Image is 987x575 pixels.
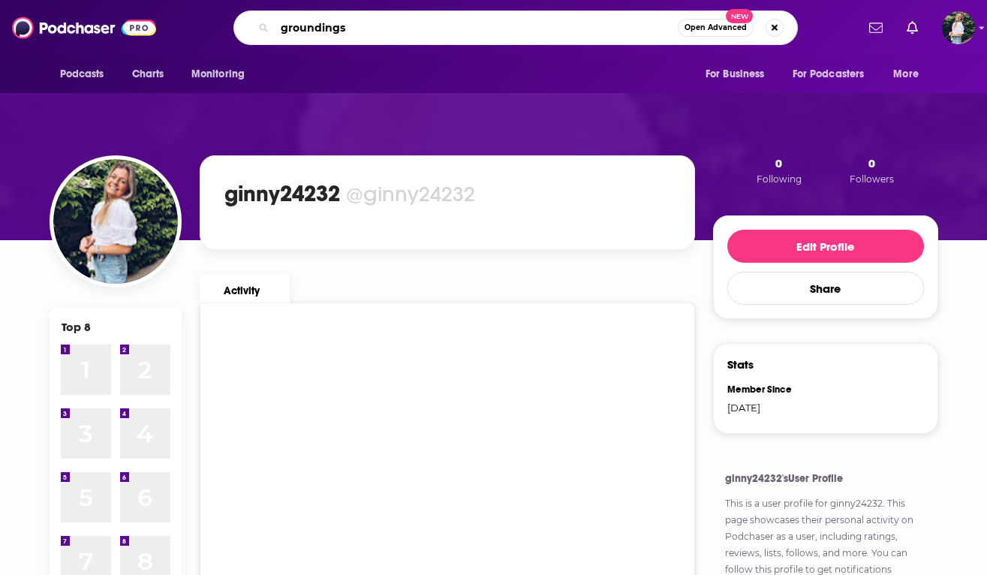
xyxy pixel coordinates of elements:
[224,180,340,207] h1: ginny24232
[727,272,924,305] button: Share
[233,11,798,45] div: Search podcasts, credits, & more...
[942,11,975,44] img: User Profile
[901,15,924,41] a: Show notifications dropdown
[752,155,806,185] button: 0Following
[132,64,164,85] span: Charts
[793,64,865,85] span: For Podcasters
[942,11,975,44] button: Show profile menu
[783,60,886,89] button: open menu
[50,60,124,89] button: open menu
[685,24,747,32] span: Open Advanced
[727,357,754,372] h3: Stats
[845,155,898,185] button: 0Followers
[725,472,926,485] h4: ginny24232's User Profile
[62,320,91,334] div: Top 8
[726,9,753,23] span: New
[868,156,875,170] span: 0
[727,230,924,263] button: Edit Profile
[942,11,975,44] span: Logged in as ginny24232
[893,64,919,85] span: More
[346,181,475,207] div: @ginny24232
[695,60,784,89] button: open menu
[122,60,173,89] a: Charts
[830,498,883,509] a: ginny24232
[200,274,290,303] a: Activity
[678,19,754,37] button: Open AdvancedNew
[757,173,802,185] span: Following
[883,60,937,89] button: open menu
[191,64,245,85] span: Monitoring
[60,64,104,85] span: Podcasts
[53,159,178,284] img: ginny24232
[850,173,894,185] span: Followers
[181,60,264,89] button: open menu
[12,14,156,42] img: Podchaser - Follow, Share and Rate Podcasts
[863,15,889,41] a: Show notifications dropdown
[727,384,816,396] div: Member Since
[275,16,678,40] input: Search podcasts, credits, & more...
[706,64,765,85] span: For Business
[775,156,782,170] span: 0
[727,402,816,414] div: [DATE]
